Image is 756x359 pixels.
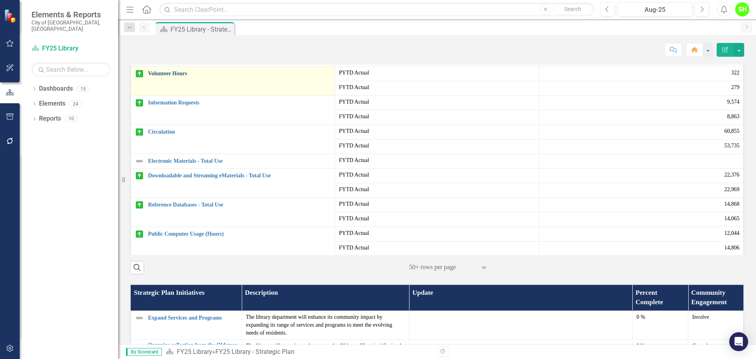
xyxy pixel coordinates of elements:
a: Electronic Materials - Total Use [148,158,331,164]
td: Double-Click to Edit Right Click for Context Menu [130,168,335,197]
button: Search [553,4,592,15]
span: 322 [731,69,739,77]
td: Double-Click to Edit Right Click for Context Menu [130,125,335,154]
a: Reference Databases - Total Use [148,202,331,208]
td: Double-Click to Edit Right Click for Context Menu [130,227,335,256]
input: Search Below... [31,63,110,76]
button: Aug-25 [617,2,693,17]
div: FY25 Library - Strategic Plan [215,348,295,355]
td: Double-Click to Edit Right Click for Context Menu [130,154,335,168]
img: On Target [135,127,144,137]
a: Elements [39,99,65,108]
span: 8,863 [727,113,740,121]
img: On Target [135,200,144,210]
img: On Target [135,171,144,180]
a: Dashboards [39,84,73,93]
span: 14,065 [724,215,740,223]
div: 24 [69,100,82,107]
span: 60,855 [724,127,740,135]
div: Open Intercom Messenger [729,332,748,351]
img: On Target [135,229,144,239]
span: 22,969 [724,186,740,193]
span: 14,806 [724,244,740,252]
img: Not Defined [135,343,144,353]
a: Volunteer Hours [148,71,331,76]
span: FYTD Actual [339,186,535,193]
td: Double-Click to Edit Right Click for Context Menu [130,197,335,227]
span: PYTD Actual [339,98,535,106]
span: FYTD Actual [339,215,535,223]
span: FYTD Actual [339,113,535,121]
a: Information Requests [148,100,331,106]
a: Expand Services and Programs [148,315,237,321]
span: PYTD Actual [339,69,535,77]
span: 53,735 [724,142,740,150]
span: FYTD Actual [339,156,535,164]
span: 12,044 [724,229,740,237]
img: ClearPoint Strategy [4,9,18,23]
span: FYTD Actual [339,142,535,150]
span: PYTD Actual [339,229,535,237]
span: FYTD Actual [339,244,535,252]
div: 0 % [637,313,684,321]
img: On Target [135,69,144,78]
span: Involve [692,314,709,320]
td: Double-Click to Edit Right Click for Context Menu [130,311,242,339]
a: FY25 Library [177,348,212,355]
p: The library department will enhance its community impact by expanding its range of services and p... [246,313,405,337]
div: 15 [77,86,89,92]
small: City of [GEOGRAPHIC_DATA], [GEOGRAPHIC_DATA] [31,19,110,32]
span: 14,868 [724,200,740,208]
a: Reports [39,114,61,123]
span: FYTD Actual [339,84,535,91]
a: Downloadable and Streaming eMaterials - Total Use [148,173,331,179]
div: 10 [65,115,78,122]
input: Search ClearPoint... [159,3,594,17]
td: Double-Click to Edit [688,311,744,339]
div: » [166,348,431,357]
a: Public Computer Usage (Hours) [148,231,331,237]
a: FY25 Library [31,44,110,53]
span: 22,376 [724,171,740,179]
a: Circulation [148,129,331,135]
img: Not Defined [135,156,144,166]
span: By Scorecard [126,348,162,356]
td: Double-Click to Edit [242,311,409,339]
div: FY25 Library - Strategic Plan [170,24,232,34]
div: 0 % [637,342,684,350]
div: Aug-25 [620,5,690,15]
a: Organize collection from the Oldsmar Historical Society [148,342,237,354]
span: Consult [692,343,710,349]
img: On Target [135,98,144,108]
span: PYTD Actual [339,200,535,208]
span: PYTD Actual [339,171,535,179]
td: Double-Click to Edit Right Click for Context Menu [130,95,335,125]
span: Search [564,6,581,12]
span: Elements & Reports [31,10,110,19]
td: Double-Click to Edit [632,311,688,339]
span: PYTD Actual [339,127,535,135]
button: SH [735,2,749,17]
span: 9,574 [727,98,740,106]
td: Double-Click to Edit Right Click for Context Menu [130,66,335,95]
img: Not Defined [135,313,144,323]
span: 279 [731,84,739,91]
td: Double-Click to Edit [409,311,632,339]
